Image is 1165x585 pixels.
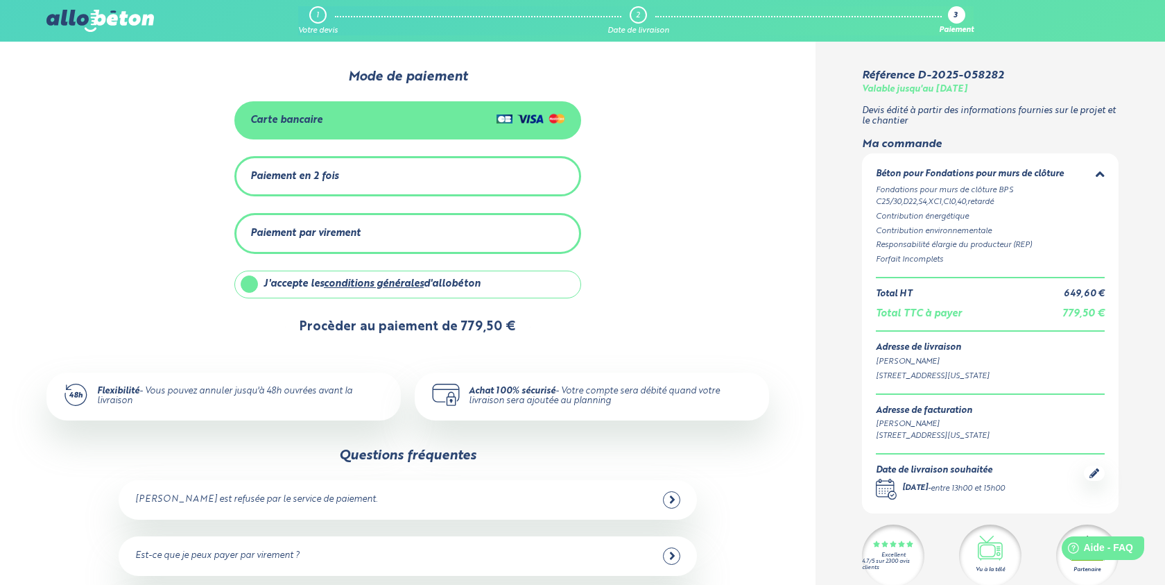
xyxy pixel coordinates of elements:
div: Questions fréquentes [339,448,476,464]
div: - Votre compte sera débité quand votre livraison sera ajoutée au planning [469,387,752,407]
div: [STREET_ADDRESS][US_STATE] [876,430,990,442]
div: Partenaire [1073,566,1101,574]
div: [STREET_ADDRESS][US_STATE] [876,371,1105,382]
div: 2 [636,11,640,20]
div: Total TTC à payer [876,308,962,320]
div: Valable jusqu'au [DATE] [862,85,967,95]
div: Date de livraison [607,26,669,35]
button: Procèder au paiement de 779,50 € [286,310,530,345]
strong: Flexibilité [97,387,139,396]
div: Contribution environnementale [876,226,1105,237]
img: allobéton [46,10,153,32]
a: conditions générales [324,279,424,289]
div: Votre devis [298,26,338,35]
div: Adresse de facturation [876,406,990,416]
div: Paiement en 2 fois [250,171,338,183]
a: 1 Votre devis [298,6,338,35]
div: Responsabilité élargie du producteur (REP) [876,239,1105,251]
p: Devis édité à partir des informations fournies sur le projet et le chantier [862,106,1119,126]
div: Forfait Incomplets [876,254,1105,266]
div: - Vous pouvez annuler jusqu'à 48h ouvrées avant la livraison [97,387,384,407]
div: 649,60 € [1064,289,1105,300]
div: Paiement [939,26,974,35]
div: [PERSON_NAME] est refusée par le service de paiement. [135,495,377,505]
summary: Béton pour Fondations pour murs de clôture [876,167,1105,185]
div: - [902,483,1005,495]
iframe: Help widget launcher [1042,531,1150,570]
div: Paiement par virement [250,228,361,239]
div: Adresse de livraison [876,343,1105,353]
div: Total HT [876,289,912,300]
span: 779,50 € [1062,309,1105,319]
div: 1 [316,11,319,20]
div: Excellent [881,552,906,559]
div: Carte bancaire [250,115,322,126]
a: 3 Paiement [939,6,974,35]
a: 2 Date de livraison [607,6,669,35]
div: Date de livraison souhaitée [876,466,1005,476]
div: Ma commande [862,138,1119,151]
div: J'accepte les d'allobéton [264,278,481,290]
div: [PERSON_NAME] [876,418,990,430]
img: Cartes de crédit [497,110,565,127]
div: 4.7/5 sur 2300 avis clients [862,559,924,571]
strong: Achat 100% sécurisé [469,387,555,396]
div: Béton pour Fondations pour murs de clôture [876,169,1064,180]
div: [PERSON_NAME] [876,356,1105,368]
div: Fondations pour murs de clôture BPS C25/30,D22,S4,XC1,Cl0,40,retardé [876,185,1105,208]
div: Est-ce que je peux payer par virement ? [135,551,300,561]
div: entre 13h00 et 15h00 [931,483,1005,495]
div: Mode de paiement [191,69,625,85]
div: Vu à la télé [976,566,1005,574]
div: Référence D-2025-058282 [862,69,1003,82]
div: [DATE] [902,483,928,495]
div: 3 [953,12,958,21]
div: Contribution énergétique [876,211,1105,223]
